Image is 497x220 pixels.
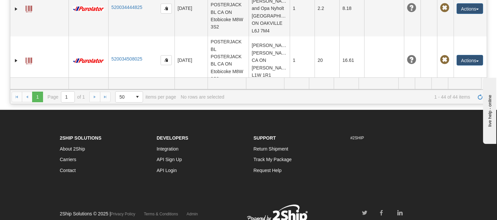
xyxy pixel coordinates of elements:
[254,168,282,173] a: Request Help
[339,36,364,85] td: 16.61
[187,212,198,216] a: Admin
[25,3,32,13] a: Label
[60,168,76,173] a: Contact
[482,76,496,144] iframe: chat widget
[315,36,339,85] td: 20
[254,135,276,141] strong: Support
[32,92,43,102] span: Page 1
[60,135,102,141] strong: 2Ship Solutions
[254,157,292,162] a: Track My Package
[157,168,177,173] a: API Login
[5,6,61,11] div: live help - online
[440,3,449,13] span: Pickup Not Assigned
[111,56,142,62] a: 520034508025
[475,92,485,102] a: Refresh
[48,91,85,103] span: Page of 1
[115,91,143,103] span: Page sizes drop down
[208,36,249,85] td: POSTERJACK BL POSTERJACK BL CA ON Etobicoke M8W 3S2
[72,6,105,11] img: 11 - Purolator
[254,146,288,152] a: Return Shipment
[440,55,449,65] span: Pickup Not Assigned
[457,55,483,66] button: Actions
[144,212,178,216] a: Terms & Conditions
[229,94,470,100] span: 1 - 44 of 44 items
[181,94,224,100] div: No rows are selected
[290,36,315,85] td: 1
[161,55,172,65] button: Copy to clipboard
[13,6,20,12] a: Expand
[407,3,416,13] span: Unknown
[60,211,135,216] span: 2Ship Solutions © 2025 |
[13,57,20,64] a: Expand
[174,36,208,85] td: [DATE]
[157,135,188,141] strong: Developers
[161,4,172,14] button: Copy to clipboard
[457,3,483,14] button: Actions
[157,146,178,152] a: Integration
[111,212,135,216] a: Privacy Policy
[407,55,416,65] span: Unknown
[350,136,437,140] h6: #2SHIP
[60,157,76,162] a: Carriers
[120,94,128,100] span: 50
[60,146,85,152] a: About 2Ship
[132,92,143,102] span: select
[72,58,105,63] img: 11 - Purolator
[157,157,182,162] a: API Sign Up
[115,91,176,103] span: items per page
[111,5,142,10] a: 520034444825
[25,55,32,65] a: Label
[249,36,290,85] td: [PERSON_NAME] [PERSON_NAME] CA ON [PERSON_NAME] L1W 1R1
[61,92,75,102] input: Page 1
